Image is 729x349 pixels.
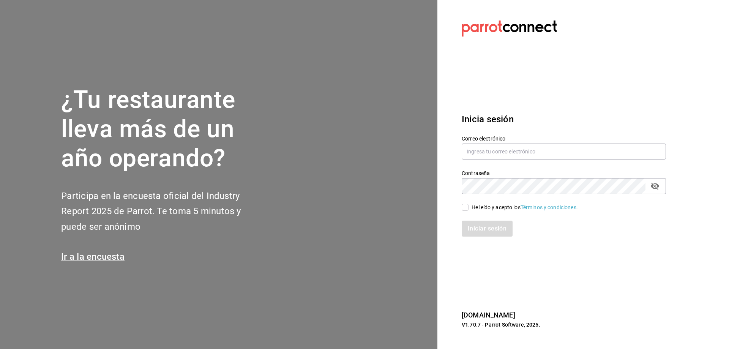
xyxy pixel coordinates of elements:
[61,85,266,173] h1: ¿Tu restaurante lleva más de un año operando?
[61,251,125,262] a: Ir a la encuesta
[521,204,578,210] a: Términos y condiciones.
[462,112,666,126] h3: Inicia sesión
[462,311,515,319] a: [DOMAIN_NAME]
[649,180,661,193] button: passwordField
[462,144,666,159] input: Ingresa tu correo electrónico
[462,321,666,328] p: V1.70.7 - Parrot Software, 2025.
[61,188,266,235] h2: Participa en la encuesta oficial del Industry Report 2025 de Parrot. Te toma 5 minutos y puede se...
[462,171,666,176] label: Contraseña
[462,136,666,141] label: Correo electrónico
[472,204,578,212] div: He leído y acepto los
